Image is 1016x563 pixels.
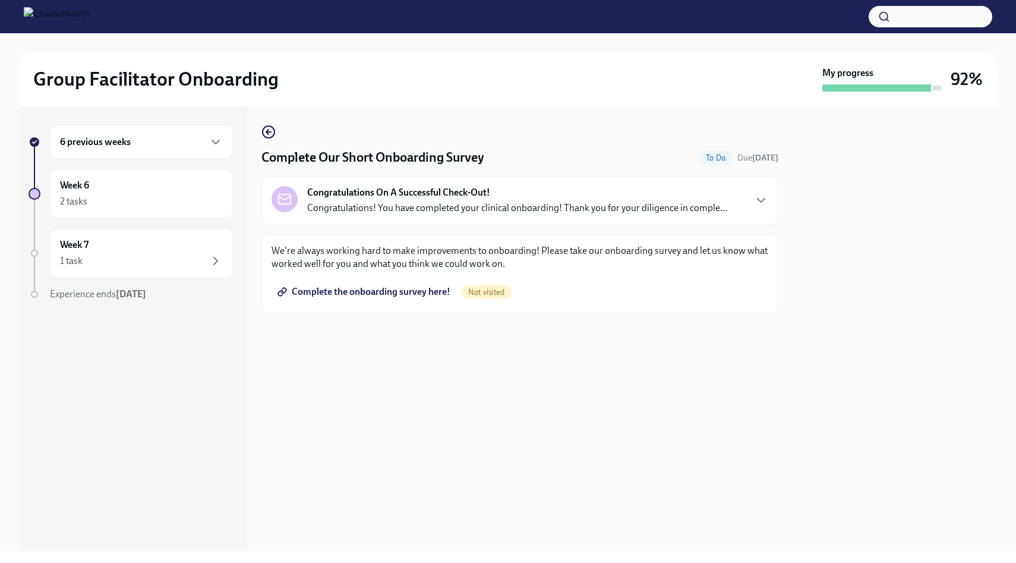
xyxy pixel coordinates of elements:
strong: My progress [822,67,873,80]
div: 6 previous weeks [50,125,233,159]
h6: Week 7 [60,238,89,251]
h4: Complete Our Short Onboarding Survey [261,149,484,166]
div: 2 tasks [60,195,87,208]
a: Week 62 tasks [29,169,233,219]
p: Congratulations! You have completed your clinical onboarding! Thank you for your diligence in com... [307,202,727,215]
span: August 26th, 2025 10:00 [737,152,778,163]
strong: [DATE] [116,288,146,300]
strong: [DATE] [752,153,778,163]
h2: Group Facilitator Onboarding [33,67,279,91]
span: To Do [699,153,733,162]
h3: 92% [951,68,983,90]
img: CharlieHealth [24,7,90,26]
strong: Congratulations On A Successful Check-Out! [307,186,490,199]
h6: Week 6 [60,179,89,192]
span: Not visited [461,288,512,297]
div: 1 task [60,254,83,268]
a: Complete the onboarding survey here! [272,280,459,304]
span: Experience ends [50,288,146,300]
span: Due [737,153,778,163]
a: Week 71 task [29,228,233,278]
p: We're always working hard to make improvements to onboarding! Please take our onboarding survey a... [272,244,768,271]
h6: 6 previous weeks [60,136,131,149]
span: Complete the onboarding survey here! [280,286,450,298]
